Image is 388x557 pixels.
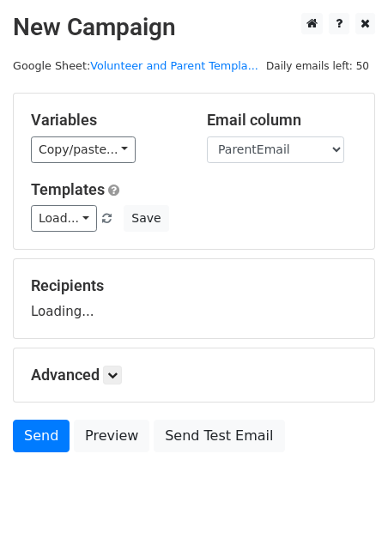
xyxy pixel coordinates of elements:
[31,205,97,232] a: Load...
[13,13,375,42] h2: New Campaign
[31,136,136,163] a: Copy/paste...
[124,205,168,232] button: Save
[74,420,149,452] a: Preview
[13,420,70,452] a: Send
[154,420,284,452] a: Send Test Email
[13,59,258,72] small: Google Sheet:
[260,57,375,76] span: Daily emails left: 50
[90,59,258,72] a: Volunteer and Parent Templa...
[31,276,357,295] h5: Recipients
[31,111,181,130] h5: Variables
[260,59,375,72] a: Daily emails left: 50
[31,276,357,321] div: Loading...
[207,111,357,130] h5: Email column
[31,180,105,198] a: Templates
[31,366,357,384] h5: Advanced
